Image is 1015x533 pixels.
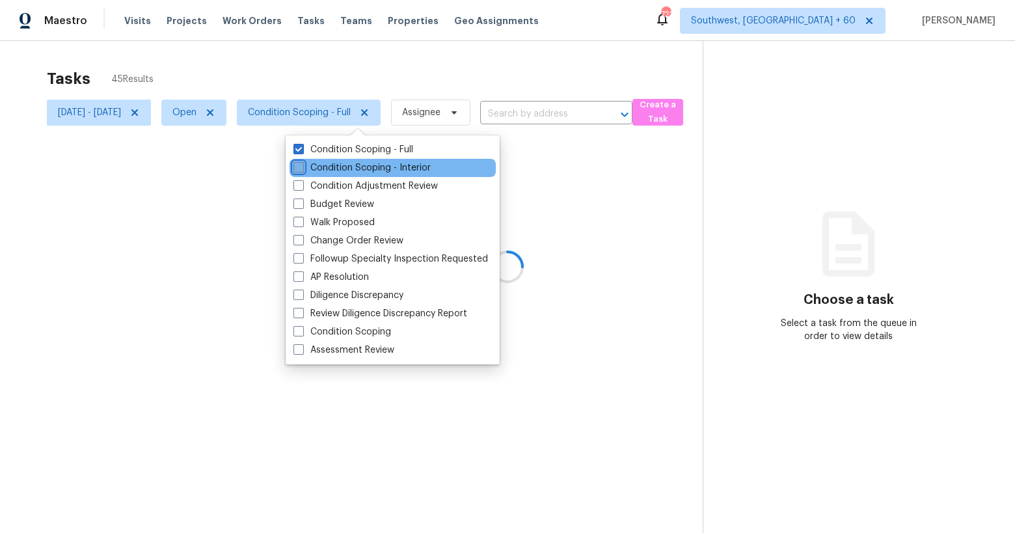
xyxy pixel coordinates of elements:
label: Followup Specialty Inspection Requested [293,253,488,266]
label: Review Diligence Discrepancy Report [293,307,467,320]
label: Change Order Review [293,234,403,247]
label: AP Resolution [293,271,369,284]
label: Walk Proposed [293,216,375,229]
label: Budget Review [293,198,374,211]
label: Condition Adjustment Review [293,180,438,193]
label: Diligence Discrepancy [293,289,403,302]
label: Condition Scoping - Interior [293,161,431,174]
label: Assessment Review [293,344,394,357]
div: 722 [661,8,670,21]
label: Condition Scoping - Full [293,143,413,156]
label: Condition Scoping [293,325,391,338]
